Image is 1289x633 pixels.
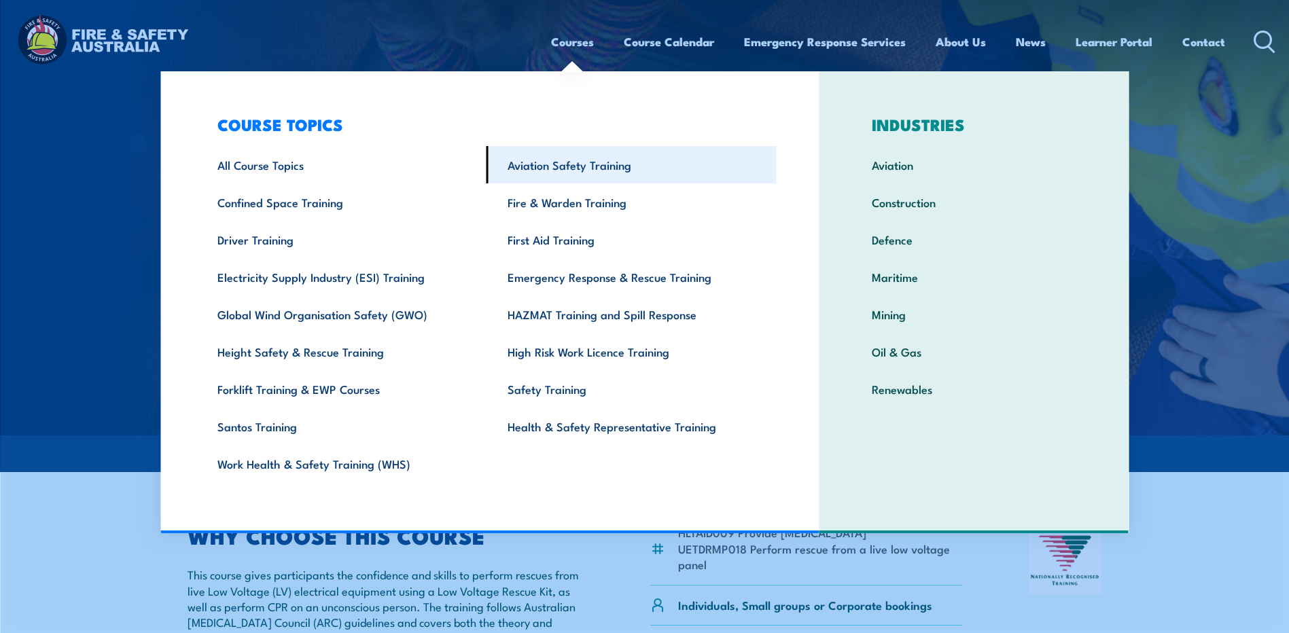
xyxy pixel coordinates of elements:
[196,221,487,258] a: Driver Training
[678,541,963,573] li: UETDRMP018 Perform rescue from a live low voltage panel
[1016,24,1046,60] a: News
[196,115,777,134] h3: COURSE TOPICS
[196,295,487,333] a: Global Wind Organisation Safety (GWO)
[851,370,1097,408] a: Renewables
[678,597,932,613] p: Individuals, Small groups or Corporate bookings
[196,183,487,221] a: Confined Space Training
[196,370,487,408] a: Forklift Training & EWP Courses
[487,258,777,295] a: Emergency Response & Rescue Training
[936,24,986,60] a: About Us
[487,408,777,445] a: Health & Safety Representative Training
[1076,24,1152,60] a: Learner Portal
[196,258,487,295] a: Electricity Supply Industry (ESI) Training
[1182,24,1225,60] a: Contact
[196,408,487,445] a: Santos Training
[744,24,906,60] a: Emergency Response Services
[196,333,487,370] a: Height Safety & Rescue Training
[851,221,1097,258] a: Defence
[487,370,777,408] a: Safety Training
[487,333,777,370] a: High Risk Work Licence Training
[851,115,1097,134] h3: INDUSTRIES
[487,295,777,333] a: HAZMAT Training and Spill Response
[851,295,1097,333] a: Mining
[851,258,1097,295] a: Maritime
[624,24,714,60] a: Course Calendar
[551,24,594,60] a: Courses
[1029,526,1102,595] img: Nationally Recognised Training logo.
[851,183,1097,221] a: Construction
[188,526,584,545] h2: WHY CHOOSE THIS COURSE
[487,146,777,183] a: Aviation Safety Training
[196,445,487,482] a: Work Health & Safety Training (WHS)
[487,221,777,258] a: First Aid Training
[487,183,777,221] a: Fire & Warden Training
[851,333,1097,370] a: Oil & Gas
[851,146,1097,183] a: Aviation
[196,146,487,183] a: All Course Topics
